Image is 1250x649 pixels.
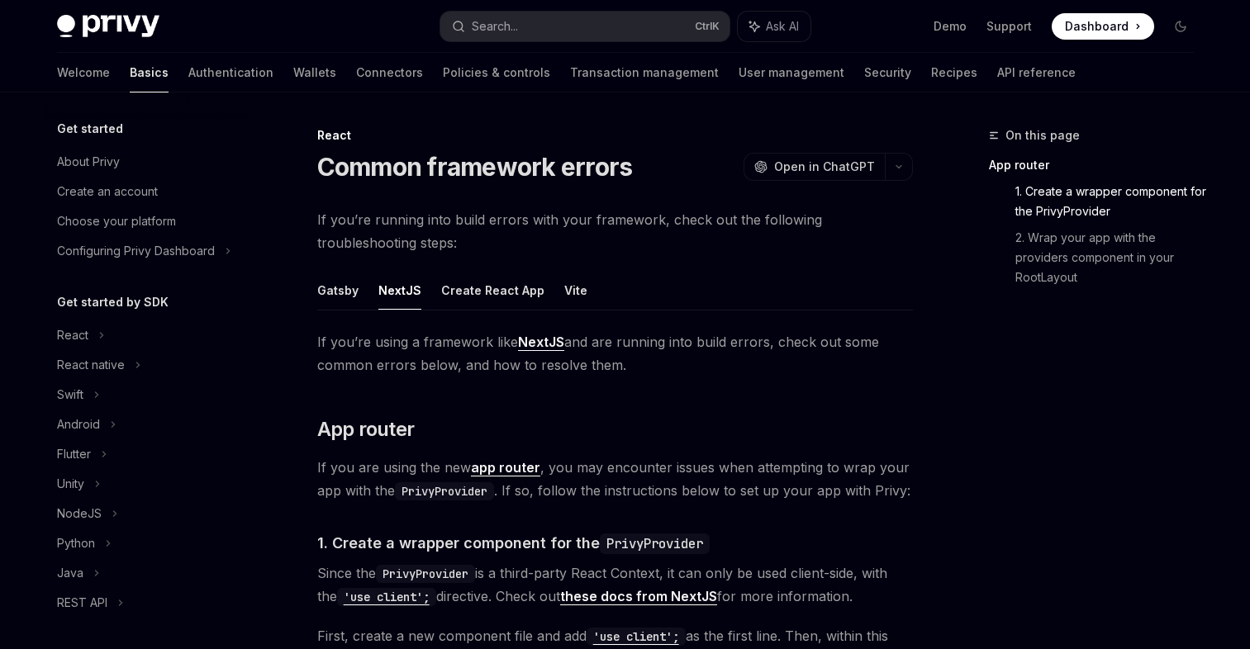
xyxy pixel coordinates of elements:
a: Basics [130,53,169,92]
button: Open in ChatGPT [744,153,885,181]
code: PrivyProvider [395,482,494,500]
a: Dashboard [1052,13,1154,40]
button: NextJS [378,271,421,310]
div: Search... [472,17,518,36]
button: Create React App [441,271,544,310]
a: App router [989,152,1207,178]
div: React [317,127,913,144]
a: Security [864,53,911,92]
h5: Get started [57,119,123,139]
div: REST API [57,593,107,613]
div: Python [57,533,95,553]
a: Support [986,18,1032,35]
a: Wallets [293,53,336,92]
button: Gatsby [317,271,359,310]
div: Android [57,415,100,434]
span: Dashboard [1065,18,1129,35]
a: Create an account [44,177,255,206]
h1: Common framework errors [317,152,633,182]
span: 1. Create a wrapper component for the [317,532,710,554]
button: Search...CtrlK [440,12,730,41]
a: 1. Create a wrapper component for the PrivyProvider [1015,178,1207,225]
span: Ctrl K [695,20,720,33]
div: React [57,325,88,345]
a: NextJS [518,334,564,351]
span: App router [317,416,415,443]
div: Choose your platform [57,211,176,231]
div: Java [57,563,83,583]
a: 2. Wrap your app with the providers component in your RootLayout [1015,225,1207,291]
div: Flutter [57,444,91,464]
span: On this page [1005,126,1080,145]
div: About Privy [57,152,120,172]
span: Ask AI [766,18,799,35]
button: Vite [564,271,587,310]
a: 'use client'; [337,588,436,604]
span: If you are using the new , you may encounter issues when attempting to wrap your app with the . I... [317,456,913,502]
code: 'use client'; [337,588,436,606]
a: Welcome [57,53,110,92]
div: NodeJS [57,504,102,523]
code: 'use client'; [587,628,686,646]
h5: Get started by SDK [57,292,169,312]
button: Toggle dark mode [1167,13,1194,40]
a: app router [471,459,540,476]
a: Transaction management [570,53,719,92]
a: Connectors [356,53,423,92]
span: If you’re using a framework like and are running into build errors, check out some common errors ... [317,330,913,377]
span: Since the is a third-party React Context, it can only be used client-side, with the directive. Ch... [317,561,913,608]
span: If you’re running into build errors with your framework, check out the following troubleshooting ... [317,208,913,254]
a: API reference [997,53,1076,92]
div: Create an account [57,182,158,201]
a: About Privy [44,147,255,177]
div: Configuring Privy Dashboard [57,241,215,261]
div: Swift [57,385,83,405]
img: dark logo [57,15,159,38]
a: Recipes [931,53,977,92]
a: User management [739,53,844,92]
a: Policies & controls [443,53,550,92]
button: Ask AI [738,12,810,41]
a: 'use client'; [587,628,686,644]
code: PrivyProvider [376,565,475,583]
a: these docs from NextJS [560,588,717,605]
span: Open in ChatGPT [774,159,875,175]
div: Unity [57,474,84,494]
div: React native [57,355,125,375]
a: Authentication [188,53,273,92]
a: Choose your platform [44,206,255,236]
a: Demo [934,18,967,35]
code: PrivyProvider [600,533,710,554]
